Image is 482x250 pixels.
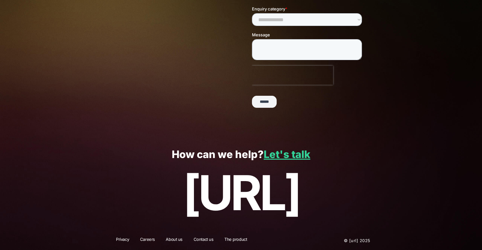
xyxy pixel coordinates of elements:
[112,236,133,245] a: Privacy
[190,236,218,245] a: Contact us
[136,236,159,245] a: Careers
[14,166,468,220] p: [URL]
[305,236,370,245] p: © [URL] 2025
[264,148,310,161] a: Let's talk
[220,236,251,245] a: The product
[162,236,187,245] a: About us
[14,149,468,161] p: How can we help?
